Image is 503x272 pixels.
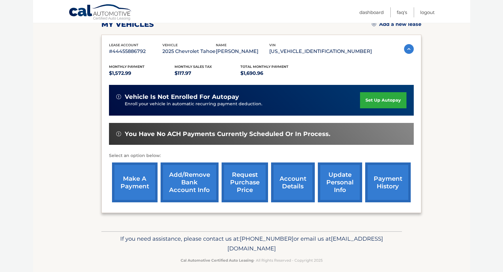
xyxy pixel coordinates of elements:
a: Dashboard [359,7,384,17]
p: If you need assistance, please contact us at: or email us at [105,234,398,253]
p: $1,690.96 [240,69,306,78]
p: $117.97 [175,69,240,78]
img: alert-white.svg [116,131,121,136]
a: Add/Remove bank account info [161,162,219,202]
span: Monthly Payment [109,65,144,69]
img: alert-white.svg [116,94,121,99]
a: make a payment [112,162,158,202]
p: $1,572.99 [109,69,175,78]
p: Enroll your vehicle in automatic recurring payment deduction. [125,101,360,107]
strong: Cal Automotive Certified Auto Leasing [181,258,253,263]
a: update personal info [318,162,362,202]
img: accordion-active.svg [404,44,414,54]
span: [EMAIL_ADDRESS][DOMAIN_NAME] [227,235,383,252]
p: [PERSON_NAME] [216,47,269,56]
span: vin [269,43,276,47]
a: account details [271,162,315,202]
a: set up autopay [360,92,406,108]
img: add.svg [372,22,376,26]
a: payment history [365,162,411,202]
a: request purchase price [222,162,268,202]
span: You have no ACH payments currently scheduled or in process. [125,130,330,138]
p: Select an option below: [109,152,414,159]
span: Total Monthly Payment [240,65,288,69]
a: Logout [420,7,435,17]
span: lease account [109,43,138,47]
span: name [216,43,226,47]
p: #44455886792 [109,47,162,56]
p: [US_VEHICLE_IDENTIFICATION_NUMBER] [269,47,372,56]
a: Cal Automotive [69,4,132,22]
h2: my vehicles [101,20,154,29]
a: Add a new lease [372,21,421,27]
p: - All Rights Reserved - Copyright 2025 [105,257,398,263]
span: Monthly sales Tax [175,65,212,69]
span: vehicle [162,43,178,47]
span: vehicle is not enrolled for autopay [125,93,239,101]
a: FAQ's [397,7,407,17]
span: [PHONE_NUMBER] [240,235,294,242]
p: 2025 Chevrolet Tahoe [162,47,216,56]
